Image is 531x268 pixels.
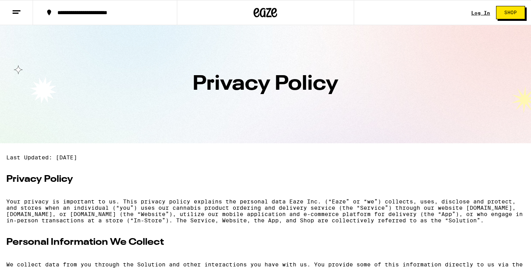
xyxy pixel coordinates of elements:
[6,154,525,161] p: Last Updated: [DATE]
[504,10,517,15] span: Shop
[6,154,525,186] div: Main menu
[6,175,73,184] strong: Privacy Policy
[496,6,525,19] button: Shop
[6,236,525,249] h2: Personal Information We Collect
[490,6,531,19] a: Shop
[471,10,490,15] a: Log In
[6,198,525,224] p: Your privacy is important to us. This privacy policy explains the personal data Eaze Inc. (“Eaze”...
[12,74,519,94] h1: Privacy Policy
